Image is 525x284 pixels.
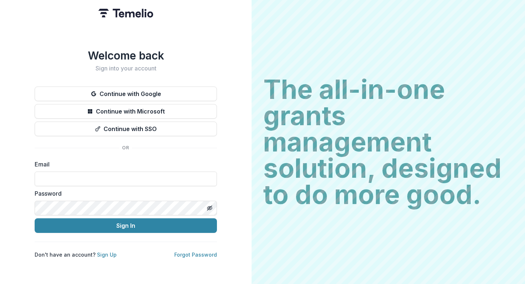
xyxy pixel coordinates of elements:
[35,251,117,258] p: Don't have an account?
[204,202,215,214] button: Toggle password visibility
[35,65,217,72] h2: Sign into your account
[97,252,117,258] a: Sign Up
[35,218,217,233] button: Sign In
[98,9,153,18] img: Temelio
[35,122,217,136] button: Continue with SSO
[35,87,217,101] button: Continue with Google
[35,189,213,198] label: Password
[35,49,217,62] h1: Welcome back
[174,252,217,258] a: Forgot Password
[35,160,213,169] label: Email
[35,104,217,119] button: Continue with Microsoft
